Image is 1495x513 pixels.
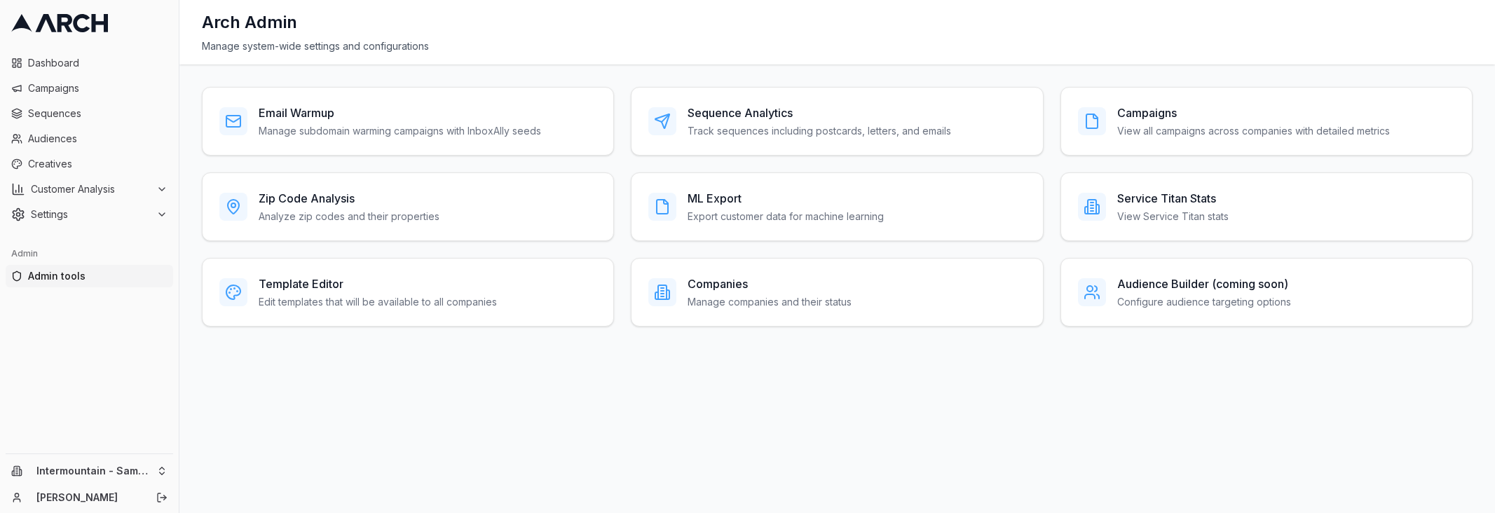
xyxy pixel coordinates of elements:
[28,56,168,70] span: Dashboard
[6,265,173,287] a: Admin tools
[6,153,173,175] a: Creatives
[688,104,951,121] h3: Sequence Analytics
[259,124,541,138] p: Manage subdomain warming campaigns with InboxAlly seeds
[259,190,439,207] h3: Zip Code Analysis
[28,132,168,146] span: Audiences
[1117,210,1229,224] p: View Service Titan stats
[202,39,1473,53] div: Manage system-wide settings and configurations
[202,87,614,156] a: Email WarmupManage subdomain warming campaigns with InboxAlly seeds
[6,52,173,74] a: Dashboard
[28,107,168,121] span: Sequences
[202,258,614,327] a: Template EditorEdit templates that will be available to all companies
[1117,124,1390,138] p: View all campaigns across companies with detailed metrics
[688,124,951,138] p: Track sequences including postcards, letters, and emails
[631,87,1043,156] a: Sequence AnalyticsTrack sequences including postcards, letters, and emails
[1117,104,1390,121] h3: Campaigns
[688,210,884,224] p: Export customer data for machine learning
[6,178,173,200] button: Customer Analysis
[36,465,151,477] span: Intermountain - Same Day
[28,81,168,95] span: Campaigns
[36,491,141,505] a: [PERSON_NAME]
[259,104,541,121] h3: Email Warmup
[6,242,173,265] div: Admin
[6,77,173,100] a: Campaigns
[6,128,173,150] a: Audiences
[6,102,173,125] a: Sequences
[631,172,1043,241] a: ML ExportExport customer data for machine learning
[1117,190,1229,207] h3: Service Titan Stats
[6,203,173,226] button: Settings
[31,207,151,221] span: Settings
[259,295,497,309] p: Edit templates that will be available to all companies
[631,258,1043,327] a: CompaniesManage companies and their status
[688,190,884,207] h3: ML Export
[6,460,173,482] button: Intermountain - Same Day
[688,295,852,309] p: Manage companies and their status
[152,488,172,507] button: Log out
[31,182,151,196] span: Customer Analysis
[259,275,497,292] h3: Template Editor
[1060,172,1473,241] a: Service Titan StatsView Service Titan stats
[202,11,297,34] h1: Arch Admin
[688,275,852,292] h3: Companies
[1117,275,1291,292] h3: Audience Builder (coming soon)
[1060,258,1473,327] a: Audience Builder (coming soon)Configure audience targeting options
[259,210,439,224] p: Analyze zip codes and their properties
[28,269,168,283] span: Admin tools
[28,157,168,171] span: Creatives
[1117,295,1291,309] p: Configure audience targeting options
[202,172,614,241] a: Zip Code AnalysisAnalyze zip codes and their properties
[1060,87,1473,156] a: CampaignsView all campaigns across companies with detailed metrics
